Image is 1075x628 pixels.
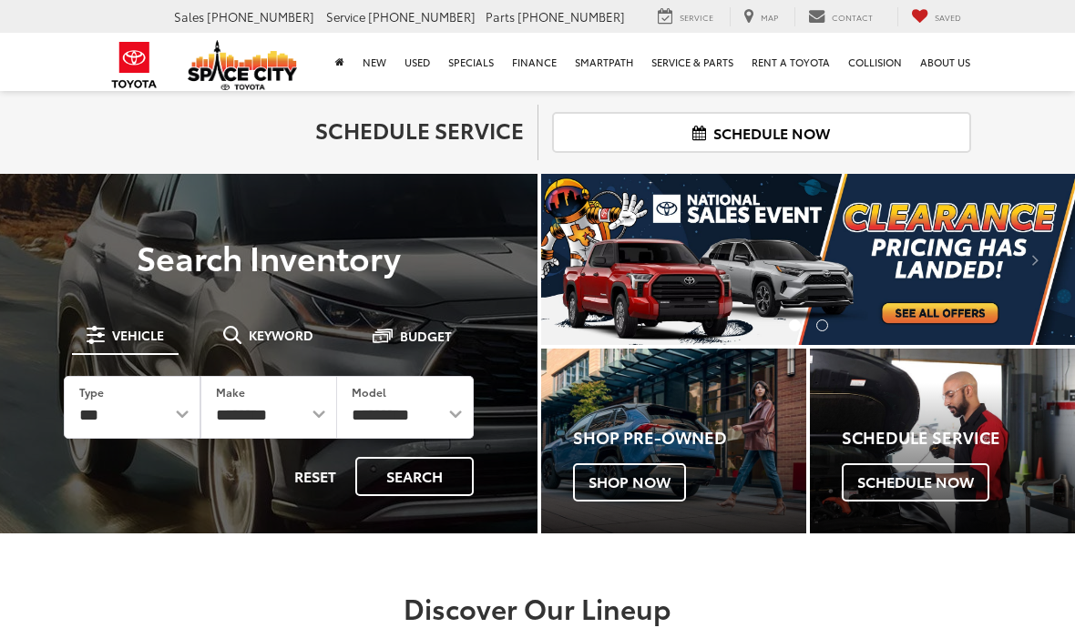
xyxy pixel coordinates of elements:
button: Search [355,457,474,496]
div: Toyota [541,349,806,534]
a: Shop Pre-Owned Shop Now [541,349,806,534]
h4: Schedule Service [842,429,1075,447]
span: [PHONE_NUMBER] [207,8,314,25]
img: Toyota [100,35,169,95]
a: New [353,33,395,91]
span: Map [761,11,778,23]
span: Sales [174,8,204,25]
button: Reset [279,457,352,496]
a: Used [395,33,439,91]
a: About Us [911,33,979,91]
span: Contact [832,11,873,23]
h2: Discover Our Lineup [109,593,966,623]
img: Space City Toyota [188,40,297,90]
h2: Schedule Service [104,117,524,141]
a: Rent a Toyota [742,33,839,91]
button: Click to view next picture. [995,210,1075,308]
li: Go to slide number 2. [816,319,828,331]
div: Toyota [810,349,1075,534]
span: Service [326,8,365,25]
button: Click to view previous picture. [541,210,621,308]
label: Make [216,384,245,400]
a: Specials [439,33,503,91]
span: Shop Now [573,463,686,501]
label: Type [79,384,104,400]
h3: Search Inventory [38,238,499,275]
span: Vehicle [112,329,164,341]
a: Home [326,33,353,91]
span: Parts [486,8,515,25]
span: Schedule Now [842,463,989,501]
a: Schedule Service Schedule Now [810,349,1075,534]
span: Service [680,11,713,23]
img: Clearance Pricing Has Landed [541,174,1075,344]
a: SmartPath [566,33,642,91]
a: Collision [839,33,911,91]
a: Finance [503,33,566,91]
a: Map [730,7,792,26]
a: Service & Parts [642,33,742,91]
h4: Shop Pre-Owned [573,429,806,447]
span: [PHONE_NUMBER] [368,8,476,25]
a: My Saved Vehicles [897,7,975,26]
span: Saved [935,11,961,23]
div: carousel slide number 1 of 2 [541,174,1075,344]
span: Keyword [249,329,313,341]
a: Service [644,7,727,26]
span: Budget [400,329,452,342]
span: [PHONE_NUMBER] [517,8,625,25]
section: Carousel section with vehicle pictures - may contain disclaimers. [541,174,1075,344]
a: Contact [794,7,886,26]
li: Go to slide number 1. [789,319,801,331]
a: Schedule Now [552,112,971,153]
label: Model [352,384,386,400]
